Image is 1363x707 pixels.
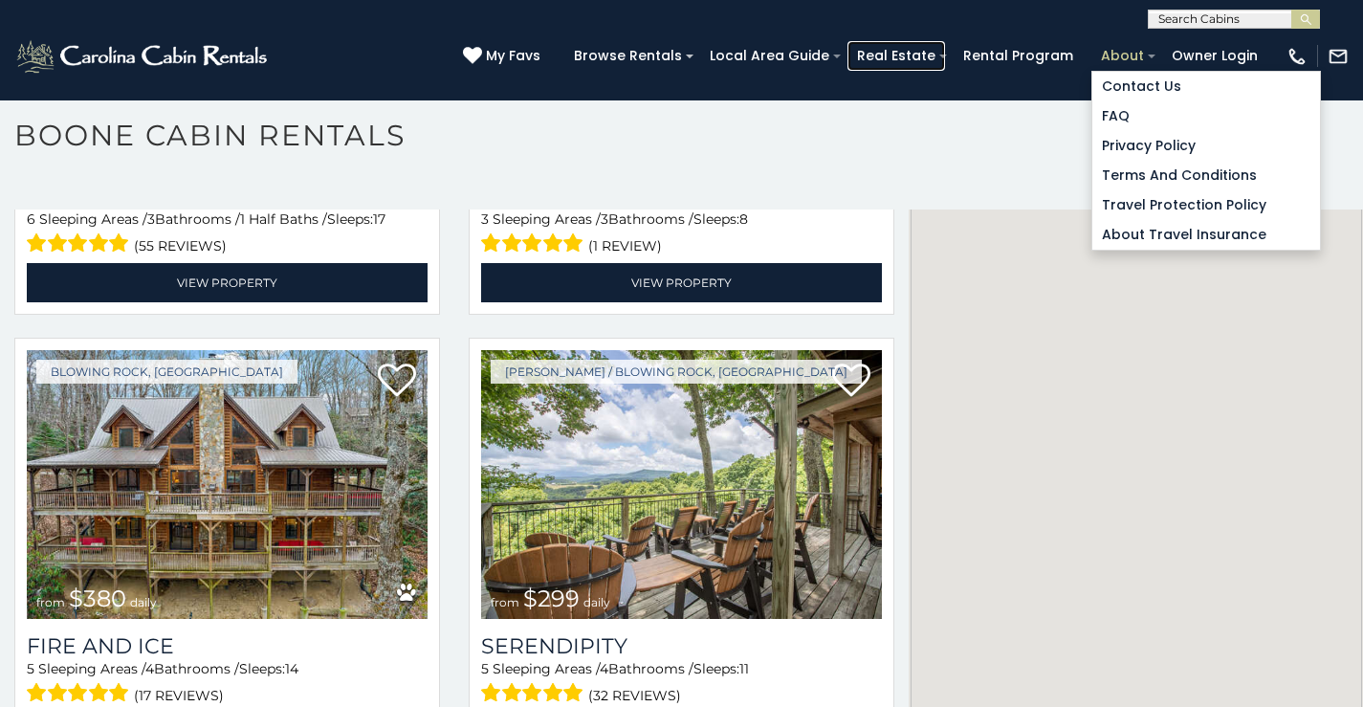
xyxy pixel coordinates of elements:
[27,350,428,619] a: Fire And Ice from $380 daily
[463,46,545,67] a: My Favs
[36,360,297,384] a: Blowing Rock, [GEOGRAPHIC_DATA]
[147,210,155,228] span: 3
[847,41,945,71] a: Real Estate
[27,350,428,619] img: Fire And Ice
[481,210,489,228] span: 3
[130,595,157,609] span: daily
[285,660,298,677] span: 14
[373,210,385,228] span: 17
[134,233,227,258] span: (55 reviews)
[481,633,882,659] a: Serendipity
[491,360,862,384] a: [PERSON_NAME] / Blowing Rock, [GEOGRAPHIC_DATA]
[378,362,416,402] a: Add to favorites
[1092,161,1320,190] a: Terms and Conditions
[739,660,749,677] span: 11
[1286,46,1308,67] img: phone-regular-white.png
[1092,220,1320,250] a: About Travel Insurance
[954,41,1083,71] a: Rental Program
[27,633,428,659] a: Fire And Ice
[1091,41,1154,71] a: About
[27,210,428,258] div: Sleeping Areas / Bathrooms / Sleeps:
[27,263,428,302] a: View Property
[1092,101,1320,131] a: FAQ
[145,660,154,677] span: 4
[1092,72,1320,101] a: Contact Us
[69,585,126,612] span: $380
[14,37,273,76] img: White-1-2.png
[240,210,327,228] span: 1 Half Baths /
[583,595,610,609] span: daily
[27,210,35,228] span: 6
[481,210,882,258] div: Sleeping Areas / Bathrooms / Sleeps:
[700,41,839,71] a: Local Area Guide
[601,210,608,228] span: 3
[523,585,580,612] span: $299
[588,233,662,258] span: (1 review)
[600,660,608,677] span: 4
[1092,131,1320,161] a: Privacy Policy
[481,660,489,677] span: 5
[739,210,748,228] span: 8
[27,660,34,677] span: 5
[486,46,540,66] span: My Favs
[491,595,519,609] span: from
[36,595,65,609] span: from
[481,350,882,619] img: Serendipity
[481,350,882,619] a: Serendipity from $299 daily
[481,263,882,302] a: View Property
[1092,190,1320,220] a: Travel Protection Policy
[564,41,692,71] a: Browse Rentals
[1162,41,1267,71] a: Owner Login
[1328,46,1349,67] img: mail-regular-white.png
